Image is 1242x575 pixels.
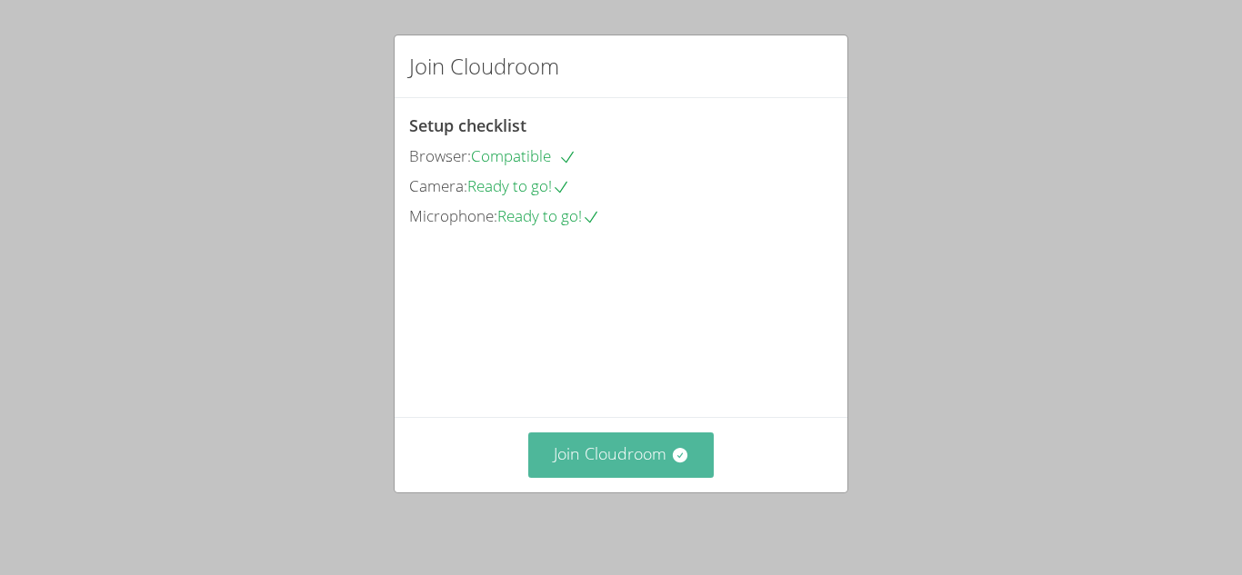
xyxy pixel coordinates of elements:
[528,432,715,477] button: Join Cloudroom
[409,175,467,196] span: Camera:
[409,50,559,83] h2: Join Cloudroom
[409,205,497,226] span: Microphone:
[497,205,600,226] span: Ready to go!
[409,114,526,136] span: Setup checklist
[467,175,570,196] span: Ready to go!
[409,145,471,166] span: Browser:
[471,145,576,166] span: Compatible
